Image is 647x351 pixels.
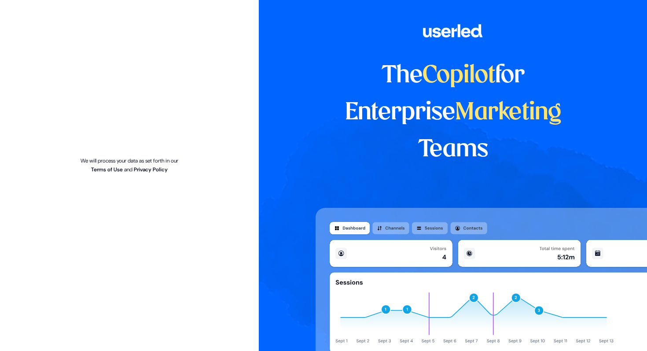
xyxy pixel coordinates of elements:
span: Marketing [455,101,562,124]
a: Privacy Policy [134,166,168,173]
h1: The for Enterprise Teams [316,57,591,168]
p: We will process your data as set forth in our and [73,156,186,174]
a: Terms of Use [91,166,123,173]
span: Copilot [423,64,495,87]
